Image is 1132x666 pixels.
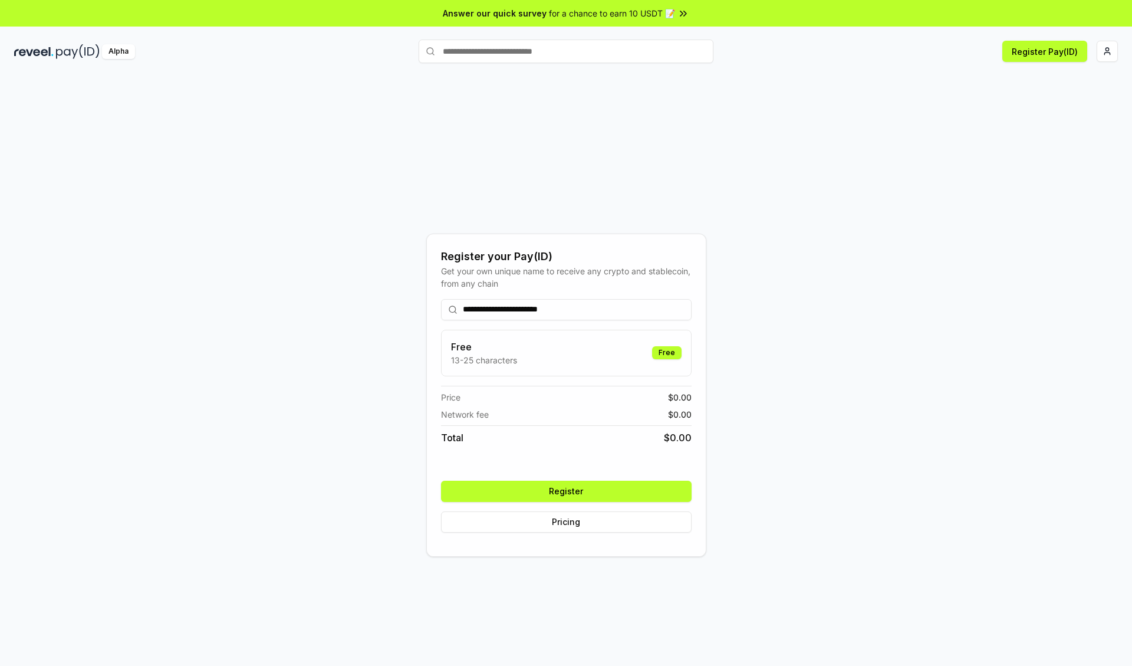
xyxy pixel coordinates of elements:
[443,7,547,19] span: Answer our quick survey
[652,346,682,359] div: Free
[451,340,517,354] h3: Free
[441,511,692,533] button: Pricing
[441,248,692,265] div: Register your Pay(ID)
[441,481,692,502] button: Register
[441,408,489,421] span: Network fee
[441,431,463,445] span: Total
[441,391,460,403] span: Price
[664,431,692,445] span: $ 0.00
[668,391,692,403] span: $ 0.00
[56,44,100,59] img: pay_id
[451,354,517,366] p: 13-25 characters
[441,265,692,290] div: Get your own unique name to receive any crypto and stablecoin, from any chain
[1002,41,1087,62] button: Register Pay(ID)
[102,44,135,59] div: Alpha
[549,7,675,19] span: for a chance to earn 10 USDT 📝
[668,408,692,421] span: $ 0.00
[14,44,54,59] img: reveel_dark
